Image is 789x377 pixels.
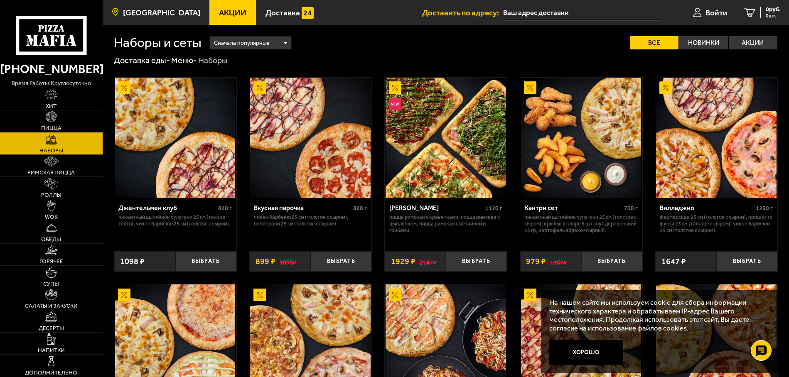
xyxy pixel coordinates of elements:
p: Фермерская 25 см (толстое с сыром), Прошутто Фунги 25 см (толстое с сыром), Чикен Барбекю 25 см (... [660,214,773,233]
span: 0 руб. [766,7,781,12]
p: Чикен Барбекю 25 см (толстое с сыром), Пепперони 25 см (толстое с сыром). [254,214,367,227]
a: Доставка еды- [114,56,170,65]
button: Выбрать [581,251,642,271]
span: 1929 ₽ [391,257,415,266]
span: Роллы [41,192,61,198]
span: Сначала популярные [214,35,269,51]
a: АкционныйКантри сет [520,78,642,198]
img: Акционный [659,289,672,301]
a: АкционныйВкусная парочка [249,78,371,198]
button: Хорошо [549,340,623,365]
span: 1290 г [756,205,773,212]
span: WOK [45,214,58,220]
p: Пицца Римская с креветками, Пицца Римская с цыплёнком, Пицца Римская с ветчиной и грибами. [389,214,502,233]
img: Акционный [389,289,401,301]
span: Доставить по адресу: [422,9,503,17]
label: Все [630,36,678,49]
s: 1167 ₽ [550,257,567,266]
a: АкционныйДжентельмен клуб [114,78,236,198]
span: Горячее [39,259,63,264]
img: Акционный [389,81,401,94]
span: Войти [705,9,728,17]
span: Акции [219,9,246,17]
s: 1098 ₽ [280,257,296,266]
span: Дополнительно [25,370,77,376]
img: Акционный [118,81,130,94]
a: АкционныйНовинкаМама Миа [385,78,507,198]
img: Акционный [253,289,266,301]
span: Доставка [265,9,300,17]
div: Джентельмен клуб [118,204,216,212]
p: На нашем сайте мы используем cookie для сбора информации технического характера и обрабатываем IP... [549,298,764,332]
button: Выбрать [175,251,236,271]
p: Пикантный цыплёнок сулугуни 25 см (тонкое тесто), Чикен Барбекю 25 см (толстое с сыром). [118,214,231,227]
span: 1120 г [485,205,502,212]
img: Новинка [389,98,401,110]
span: 1647 ₽ [661,257,686,266]
button: Выбрать [310,251,371,271]
img: 15daf4d41897b9f0e9f617042186c801.svg [302,7,314,20]
span: Обеды [41,237,61,242]
label: Акции [729,36,777,49]
img: Мама Миа [386,78,506,198]
button: Выбрать [446,251,507,271]
span: 860 г [353,205,367,212]
img: Джентельмен клуб [115,78,236,198]
div: Наборы [198,55,228,66]
img: Вкусная парочка [250,78,371,198]
span: Пицца [41,125,61,131]
div: Вилладжио [660,204,754,212]
span: Хит [46,103,57,109]
img: Акционный [253,81,266,94]
div: Вкусная парочка [254,204,351,212]
span: 700 г [624,205,638,212]
span: 899 ₽ [256,257,275,266]
span: Десерты [39,326,64,331]
img: Вилладжио [656,78,777,198]
span: [GEOGRAPHIC_DATA] [123,9,200,17]
input: Ваш адрес доставки [503,5,661,20]
p: Пикантный цыплёнок сулугуни 25 см (толстое с сыром), крылья в кляре 5 шт соус деревенский 25 гр, ... [524,214,637,233]
button: Выбрать [716,251,777,271]
span: 1098 ₽ [120,257,145,266]
img: Акционный [524,289,536,301]
img: Акционный [118,289,130,301]
img: Кантри сет [521,78,642,198]
span: Супы [43,281,59,287]
s: 2147 ₽ [420,257,436,266]
div: Кантри сет [524,204,622,212]
span: 820 г [218,205,232,212]
span: 979 ₽ [526,257,546,266]
h1: Наборы и сеты [114,36,202,49]
a: Меню- [171,56,197,65]
label: Новинки [679,36,728,49]
div: [PERSON_NAME] [389,204,483,212]
span: Наборы [39,148,63,154]
span: Салаты и закуски [25,303,78,309]
span: Римская пицца [27,170,75,176]
img: Акционный [524,81,536,94]
span: 0 шт. [766,13,781,18]
a: АкционныйВилладжио [655,78,777,198]
span: Напитки [38,348,65,353]
img: Акционный [659,81,672,94]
